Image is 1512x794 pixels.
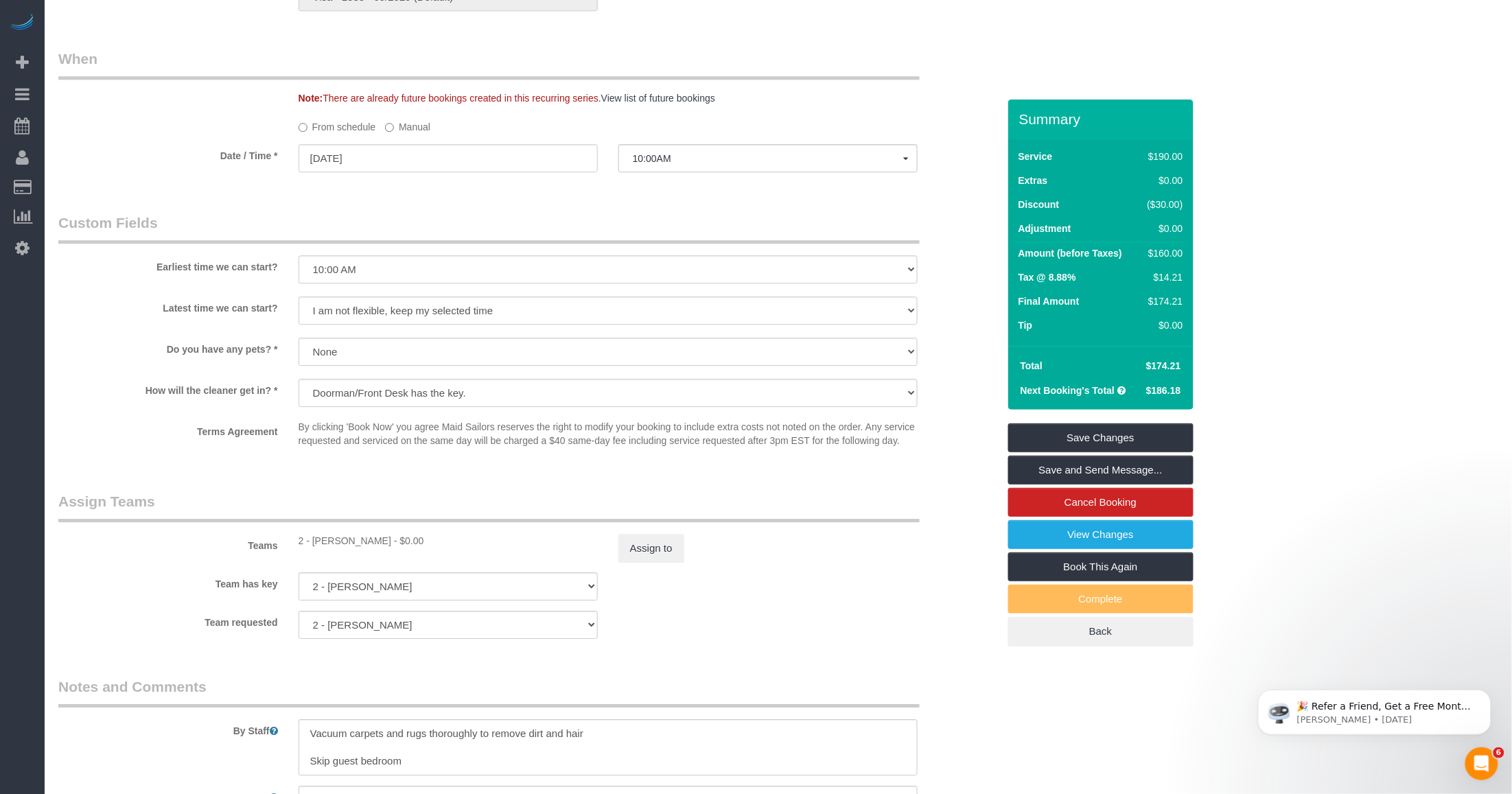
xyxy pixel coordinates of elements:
[58,677,920,708] legend: Notes and Comments
[1142,270,1183,284] div: $14.21
[299,93,323,104] strong: Note:
[288,91,1008,105] div: There are already future bookings created in this recurring series.
[1008,617,1194,646] a: Back
[48,379,288,397] label: How will the cleaner get in? *
[601,93,715,104] a: View list of future bookings
[1008,488,1194,517] a: Cancel Booking
[1142,294,1183,308] div: $174.21
[1146,360,1181,371] span: $174.21
[1142,174,1183,187] div: $0.00
[1008,423,1194,452] a: Save Changes
[1008,552,1194,581] a: Book This Again
[58,49,920,80] legend: When
[1019,150,1053,163] label: Service
[1019,198,1060,211] label: Discount
[1465,747,1498,780] iframe: Intercom live chat
[1008,520,1194,549] a: View Changes
[48,534,288,552] label: Teams
[299,144,598,172] input: MM/DD/YYYY
[299,420,918,447] p: By clicking 'Book Now' you agree Maid Sailors reserves the right to modify your booking to includ...
[1021,385,1115,396] strong: Next Booking's Total
[1142,246,1183,260] div: $160.00
[299,115,376,134] label: From schedule
[299,123,307,132] input: From schedule
[58,213,920,244] legend: Custom Fields
[1019,318,1033,332] label: Tip
[618,144,918,172] button: 10:00AM
[58,491,920,522] legend: Assign Teams
[48,719,288,738] label: By Staff
[1021,360,1043,371] strong: Total
[48,144,288,163] label: Date / Time *
[48,338,288,356] label: Do you have any pets? *
[1142,318,1183,332] div: $0.00
[48,255,288,274] label: Earliest time we can start?
[48,611,288,629] label: Team requested
[1237,661,1512,757] iframe: Intercom notifications message
[1019,222,1071,235] label: Adjustment
[1493,747,1504,758] span: 6
[1142,150,1183,163] div: $190.00
[48,572,288,591] label: Team has key
[1019,174,1048,187] label: Extras
[1019,246,1122,260] label: Amount (before Taxes)
[1142,222,1183,235] div: $0.00
[1019,270,1076,284] label: Tax @ 8.88%
[8,14,36,33] img: Automaid Logo
[1008,456,1194,484] a: Save and Send Message...
[633,153,903,164] span: 10:00AM
[48,420,288,439] label: Terms Agreement
[1142,198,1183,211] div: ($30.00)
[1146,385,1181,396] span: $186.18
[385,115,430,134] label: Manual
[1019,111,1187,127] h3: Summary
[48,296,288,315] label: Latest time we can start?
[385,123,394,132] input: Manual
[299,534,598,548] div: 0 hours x $17.00/hour
[1019,294,1080,308] label: Final Amount
[618,534,684,563] button: Assign to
